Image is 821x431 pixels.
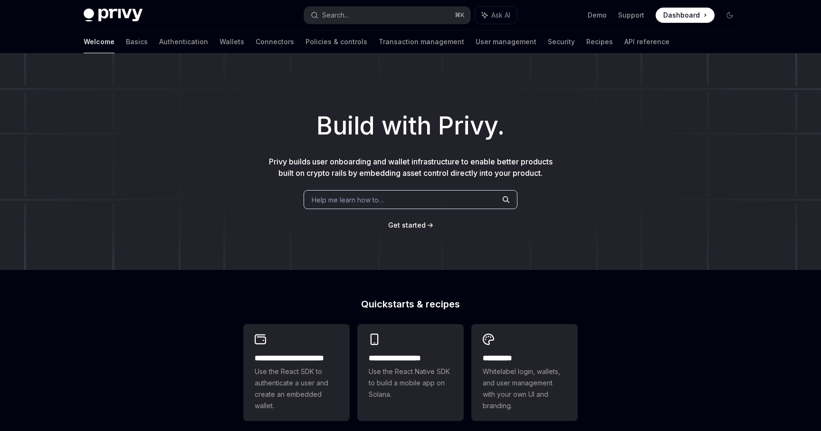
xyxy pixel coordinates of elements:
[220,30,244,53] a: Wallets
[491,10,510,20] span: Ask AI
[586,30,613,53] a: Recipes
[476,30,536,53] a: User management
[455,11,465,19] span: ⌘ K
[322,10,349,21] div: Search...
[357,324,464,421] a: **** **** **** ***Use the React Native SDK to build a mobile app on Solana.
[304,7,470,24] button: Search...⌘K
[618,10,644,20] a: Support
[126,30,148,53] a: Basics
[255,366,338,412] span: Use the React SDK to authenticate a user and create an embedded wallet.
[84,9,143,22] img: dark logo
[256,30,294,53] a: Connectors
[475,7,517,24] button: Ask AI
[312,195,384,205] span: Help me learn how to…
[388,221,426,229] span: Get started
[483,366,566,412] span: Whitelabel login, wallets, and user management with your own UI and branding.
[379,30,464,53] a: Transaction management
[305,30,367,53] a: Policies & controls
[84,30,115,53] a: Welcome
[471,324,578,421] a: **** *****Whitelabel login, wallets, and user management with your own UI and branding.
[369,366,452,400] span: Use the React Native SDK to build a mobile app on Solana.
[624,30,669,53] a: API reference
[243,299,578,309] h2: Quickstarts & recipes
[722,8,737,23] button: Toggle dark mode
[388,220,426,230] a: Get started
[269,157,553,178] span: Privy builds user onboarding and wallet infrastructure to enable better products built on crypto ...
[15,107,806,144] h1: Build with Privy.
[656,8,715,23] a: Dashboard
[548,30,575,53] a: Security
[663,10,700,20] span: Dashboard
[588,10,607,20] a: Demo
[159,30,208,53] a: Authentication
